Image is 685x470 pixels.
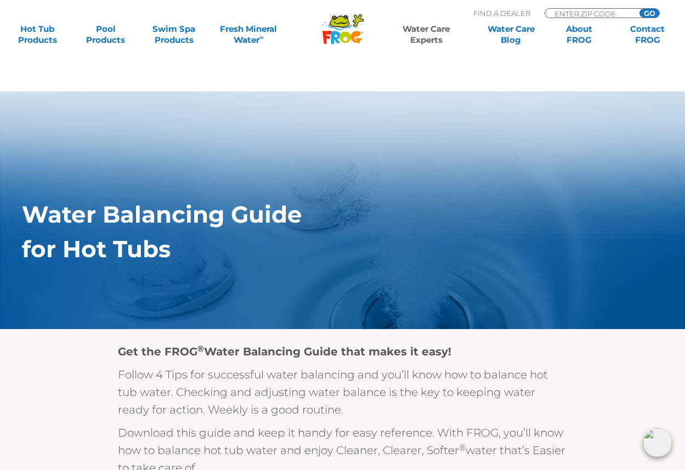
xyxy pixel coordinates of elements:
a: AboutFROG [553,24,606,46]
p: Follow 4 Tips for successful water balancing and you’ll know how to balance hot tub water. Checki... [118,366,568,418]
input: GO [639,9,659,18]
a: Fresh MineralWater∞ [216,24,282,46]
h1: for Hot Tubs [22,236,613,262]
input: Zip Code Form [553,9,627,18]
strong: Get the FROG Water Balancing Guide that makes it easy! [118,345,451,358]
a: Water CareExperts [383,24,469,46]
img: openIcon [643,428,672,457]
sup: ® [459,442,466,452]
a: Swim SpaProducts [148,24,201,46]
p: Find A Dealer [473,8,530,18]
a: PoolProducts [79,24,132,46]
h1: Water Balancing Guide [22,201,613,228]
a: Hot TubProducts [11,24,64,46]
a: Water CareBlog [485,24,538,46]
a: ContactFROG [621,24,674,46]
sup: ® [197,343,204,354]
sup: ∞ [259,33,264,41]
